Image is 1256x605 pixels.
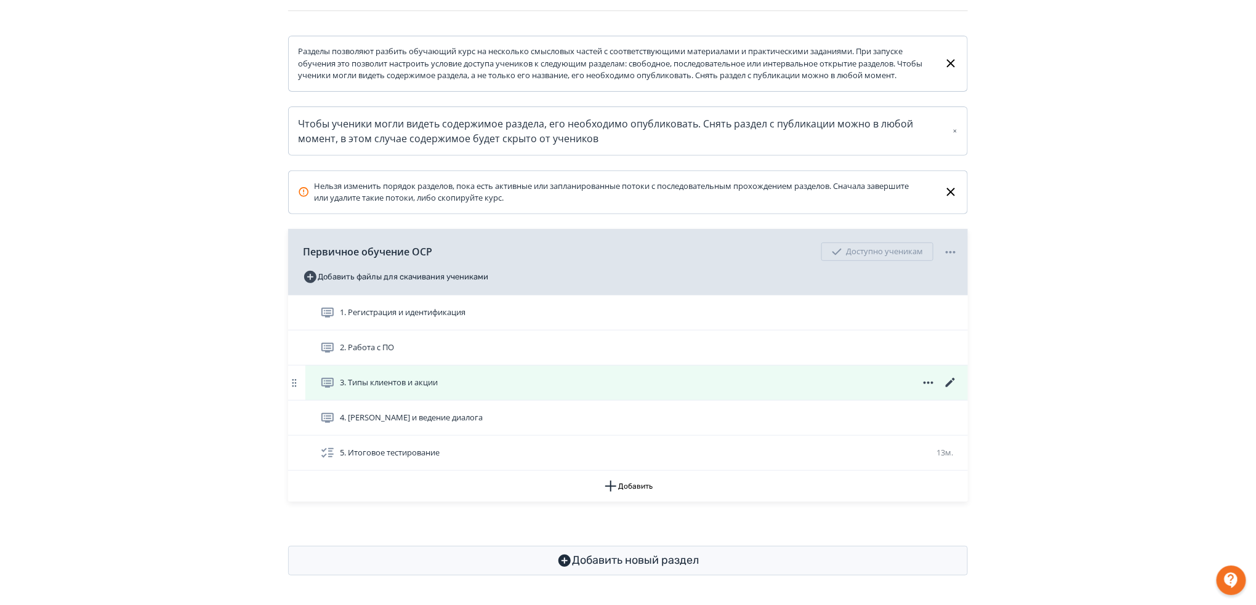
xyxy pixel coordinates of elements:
[288,366,968,401] div: 3. Типы клиентов и акции
[288,436,968,471] div: 5. Итоговое тестирование13м.
[288,401,968,436] div: 4. [PERSON_NAME] и ведение диалога
[298,46,934,82] div: Разделы позволяют разбить обучающий курс на несколько смысловых частей с соответствующими материа...
[340,342,394,354] span: 2. Работа с ПО
[340,377,438,389] span: 3. Типы клиентов и акции
[340,447,440,459] span: 5. Итоговое тестирование
[288,331,968,366] div: 2. Работа с ПО
[936,447,953,458] span: 13м.
[298,116,958,146] div: Чтобы ученики могли видеть содержимое раздела, его необходимо опубликовать. Снять раздел с публик...
[288,295,968,331] div: 1. Регистрация и идентификация
[303,267,488,287] button: Добавить файлы для скачивания учениками
[288,546,968,575] button: Добавить новый раздел
[298,180,924,204] div: Нельзя изменить порядок разделов, пока есть активные или запланированные потоки с последовательны...
[288,471,968,502] button: Добавить
[821,242,933,261] div: Доступно ученикам
[340,412,483,424] span: 4. Сервис и ведение диалога
[303,244,432,259] span: Первичное обучение ОСР
[340,307,465,319] span: 1. Регистрация и идентификация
